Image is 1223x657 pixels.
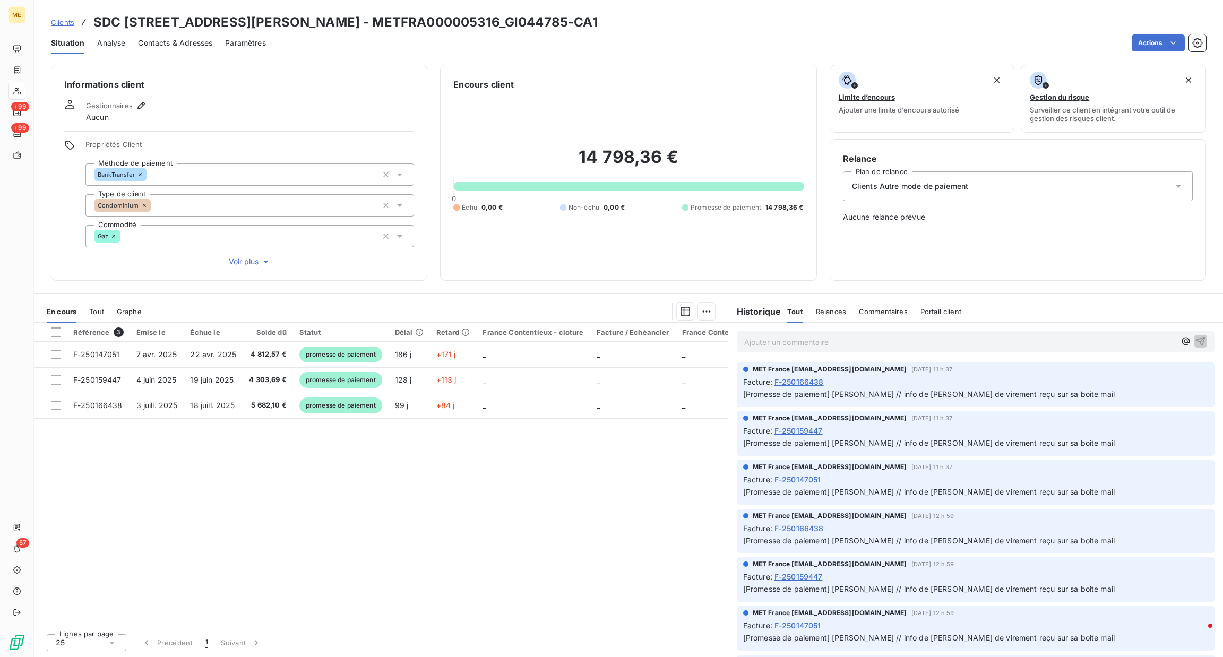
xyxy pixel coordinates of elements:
[299,347,382,362] span: promesse de paiement
[1030,106,1197,123] span: Surveiller ce client en intégrant votre outil de gestion des risques client.
[147,170,155,179] input: Ajouter une valeur
[436,375,457,384] span: +113 j
[190,375,234,384] span: 19 juin 2025
[911,513,954,519] span: [DATE] 12 h 59
[743,487,1115,496] span: [Promesse de paiement] [PERSON_NAME] // info de [PERSON_NAME] de virement reçu sur sa boite mail
[249,375,287,385] span: 4 303,69 €
[225,38,266,48] span: Paramètres
[138,38,212,48] span: Contacts & Adresses
[569,203,599,212] span: Non-échu
[743,620,772,631] span: Facture :
[911,366,953,373] span: [DATE] 11 h 37
[51,17,74,28] a: Clients
[753,365,907,374] span: MET France [EMAIL_ADDRESS][DOMAIN_NAME]
[1132,34,1185,51] button: Actions
[98,171,135,178] span: BankTransfer
[743,536,1115,545] span: [Promesse de paiement] [PERSON_NAME] // info de [PERSON_NAME] de virement reçu sur sa boite mail
[151,201,159,210] input: Ajouter une valeur
[117,307,142,316] span: Graphe
[98,233,108,239] span: Gaz
[830,65,1015,133] button: Limite d’encoursAjouter une limite d’encours autorisé
[136,350,177,359] span: 7 avr. 2025
[765,203,804,212] span: 14 798,36 €
[743,376,772,387] span: Facture :
[911,415,953,421] span: [DATE] 11 h 37
[86,112,109,123] span: Aucun
[483,375,486,384] span: _
[774,620,821,631] span: F-250147051
[73,401,123,410] span: F-250166438
[597,328,669,336] div: Facture / Echéancier
[743,438,1115,447] span: [Promesse de paiement] [PERSON_NAME] // info de [PERSON_NAME] de virement reçu sur sa boite mail
[436,401,455,410] span: +84 j
[774,376,824,387] span: F-250166438
[11,102,29,111] span: +99
[774,474,821,485] span: F-250147051
[120,231,128,241] input: Ajouter une valeur
[753,462,907,472] span: MET France [EMAIL_ADDRESS][DOMAIN_NAME]
[753,413,907,423] span: MET France [EMAIL_ADDRESS][DOMAIN_NAME]
[816,307,846,316] span: Relances
[436,350,456,359] span: +171 j
[249,349,287,360] span: 4 812,57 €
[743,523,772,534] span: Facture :
[753,559,907,569] span: MET France [EMAIL_ADDRESS][DOMAIN_NAME]
[299,397,382,413] span: promesse de paiement
[859,307,908,316] span: Commentaires
[604,203,625,212] span: 0,00 €
[190,401,235,410] span: 18 juill. 2025
[299,372,382,388] span: promesse de paiement
[787,307,803,316] span: Tout
[753,608,907,618] span: MET France [EMAIL_ADDRESS][DOMAIN_NAME]
[85,140,414,155] span: Propriétés Client
[682,375,685,384] span: _
[73,350,120,359] span: F-250147051
[8,634,25,651] img: Logo LeanPay
[682,350,685,359] span: _
[436,328,470,336] div: Retard
[462,203,477,212] span: Échu
[249,328,287,336] div: Solde dû
[743,474,772,485] span: Facture :
[483,401,486,410] span: _
[483,350,486,359] span: _
[51,38,84,48] span: Situation
[86,101,133,110] span: Gestionnaires
[839,106,959,114] span: Ajouter une limite d’encours autorisé
[597,401,600,410] span: _
[597,350,600,359] span: _
[453,78,514,91] h6: Encours client
[911,561,954,567] span: [DATE] 12 h 59
[743,571,772,582] span: Facture :
[97,38,125,48] span: Analyse
[73,375,122,384] span: F-250159447
[64,78,414,91] h6: Informations client
[51,18,74,27] span: Clients
[11,123,29,133] span: +99
[743,584,1115,593] span: [Promesse de paiement] [PERSON_NAME] // info de [PERSON_NAME] de virement reçu sur sa boite mail
[395,328,424,336] div: Délai
[774,571,823,582] span: F-250159447
[395,401,409,410] span: 99 j
[229,256,271,267] span: Voir plus
[452,194,456,203] span: 0
[190,328,236,336] div: Échue le
[1021,65,1206,133] button: Gestion du risqueSurveiller ce client en intégrant votre outil de gestion des risques client.
[199,632,214,654] button: 1
[453,146,803,178] h2: 14 798,36 €
[73,327,124,337] div: Référence
[743,633,1115,642] span: [Promesse de paiement] [PERSON_NAME] // info de [PERSON_NAME] de virement reçu sur sa boite mail
[299,328,382,336] div: Statut
[136,401,178,410] span: 3 juill. 2025
[8,6,25,23] div: ME
[920,307,961,316] span: Portail client
[135,632,199,654] button: Précédent
[249,400,287,411] span: 5 682,10 €
[843,212,1193,222] span: Aucune relance prévue
[728,305,781,318] h6: Historique
[691,203,761,212] span: Promesse de paiement
[98,202,139,209] span: Condominium
[481,203,503,212] span: 0,00 €
[774,425,823,436] span: F-250159447
[911,464,953,470] span: [DATE] 11 h 37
